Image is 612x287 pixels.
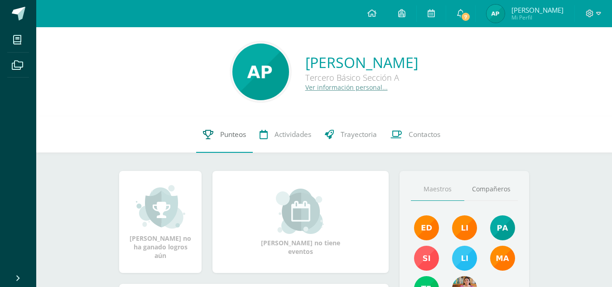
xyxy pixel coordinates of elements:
[275,130,311,139] span: Actividades
[411,178,464,201] a: Maestros
[414,215,439,240] img: f40e456500941b1b33f0807dd74ea5cf.png
[409,130,440,139] span: Contactos
[461,12,471,22] span: 7
[452,215,477,240] img: cefb4344c5418beef7f7b4a6cc3e812c.png
[305,83,388,92] a: Ver información personal...
[305,53,418,72] a: [PERSON_NAME]
[196,117,253,153] a: Punteos
[414,246,439,271] img: f1876bea0eda9ed609c3471a3207beac.png
[341,130,377,139] span: Trayectoria
[384,117,447,153] a: Contactos
[464,178,518,201] a: Compañeros
[511,5,564,15] span: [PERSON_NAME]
[511,14,564,21] span: Mi Perfil
[253,117,318,153] a: Actividades
[220,130,246,139] span: Punteos
[128,184,193,260] div: [PERSON_NAME] no ha ganado logros aún
[255,189,346,256] div: [PERSON_NAME] no tiene eventos
[318,117,384,153] a: Trayectoria
[232,44,289,100] img: 56110c679fd2fd19fbb4a049df31ed92.png
[276,189,325,234] img: event_small.png
[452,246,477,271] img: 93ccdf12d55837f49f350ac5ca2a40a5.png
[490,215,515,240] img: 40c28ce654064086a0d3fb3093eec86e.png
[487,5,505,23] img: 16dbf630ebc2ed5c490ee54726b3959b.png
[305,72,418,83] div: Tercero Básico Sección A
[490,246,515,271] img: 560278503d4ca08c21e9c7cd40ba0529.png
[136,184,185,229] img: achievement_small.png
